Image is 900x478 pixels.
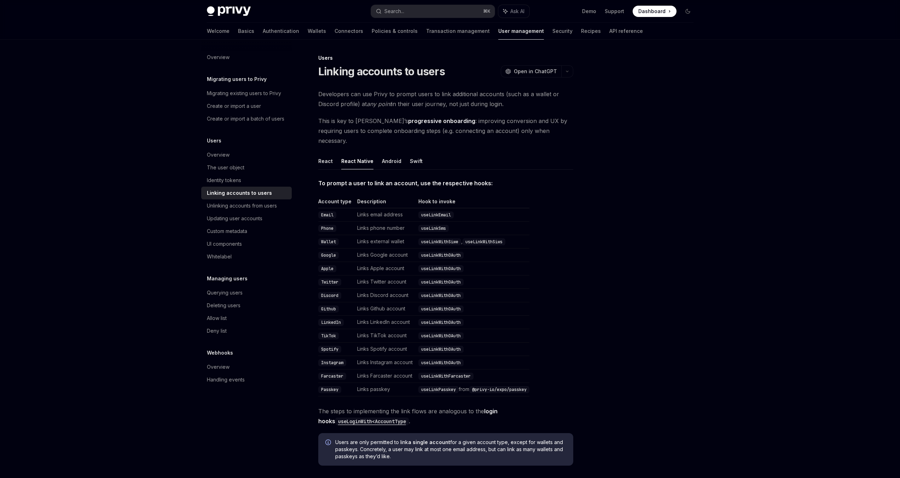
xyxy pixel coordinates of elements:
[318,180,493,187] strong: To prompt a user to link an account, use the respective hooks:
[354,329,416,343] td: Links TikTok account
[354,289,416,302] td: Links Discord account
[418,332,464,339] code: useLinkWithOAuth
[318,54,573,62] div: Users
[354,275,416,289] td: Links Twitter account
[354,383,416,396] td: Links passkey
[354,343,416,356] td: Links Spotify account
[510,8,524,15] span: Ask AI
[501,65,561,77] button: Open in ChatGPT
[207,274,248,283] h5: Managing users
[318,265,336,272] code: Apple
[207,136,221,145] h5: Users
[201,161,292,174] a: The user object
[371,5,495,18] button: Search...⌘K
[408,117,475,124] strong: progressive onboarding
[318,116,573,146] span: This is key to [PERSON_NAME]’s : improving conversion and UX by requiring users to complete onboa...
[207,301,240,310] div: Deleting users
[308,23,326,40] a: Wallets
[207,163,244,172] div: The user object
[335,418,409,425] code: useLoginWith<AccountType
[582,8,596,15] a: Demo
[354,249,416,262] td: Links Google account
[318,89,573,109] span: Developers can use Privy to prompt users to link additional accounts (such as a wallet or Discord...
[354,235,416,249] td: Links external wallet
[354,222,416,235] td: Links phone number
[354,369,416,383] td: Links Farcaster account
[318,346,341,353] code: Spotify
[418,279,464,286] code: useLinkWithOAuth
[418,292,464,299] code: useLinkWithOAuth
[207,314,227,322] div: Allow list
[207,227,247,235] div: Custom metadata
[207,115,284,123] div: Create or import a batch of users
[341,153,373,169] button: React Native
[335,23,363,40] a: Connectors
[354,208,416,222] td: Links email address
[418,346,464,353] code: useLinkWithOAuth
[207,363,230,371] div: Overview
[207,189,272,197] div: Linking accounts to users
[408,439,450,445] strong: a single account
[318,332,339,339] code: TikTok
[238,23,254,40] a: Basics
[318,292,341,299] code: Discord
[207,375,245,384] div: Handling events
[201,299,292,312] a: Deleting users
[201,225,292,238] a: Custom metadata
[207,240,242,248] div: UI components
[418,319,464,326] code: useLinkWithOAuth
[263,23,299,40] a: Authentication
[207,327,227,335] div: Deny list
[418,211,454,218] code: useLinkEmail
[514,68,557,75] span: Open in ChatGPT
[418,359,464,366] code: useLinkWithOAuth
[418,238,461,245] code: useLinkWithSiwe
[354,262,416,275] td: Links Apple account
[416,235,529,249] td: ,
[318,305,339,313] code: Github
[318,373,346,380] code: Farcaster
[207,252,232,261] div: Whitelabel
[318,279,341,286] code: Twitter
[207,102,261,110] div: Create or import a user
[201,286,292,299] a: Querying users
[367,100,391,107] em: any point
[498,23,544,40] a: User management
[207,288,243,297] div: Querying users
[410,153,423,169] button: Swift
[483,8,490,14] span: ⌘ K
[416,383,529,396] td: from
[201,187,292,199] a: Linking accounts to users
[201,312,292,325] a: Allow list
[418,225,449,232] code: useLinkSms
[325,439,332,447] svg: Info
[207,151,230,159] div: Overview
[318,198,354,208] th: Account type
[318,211,336,218] code: Email
[418,252,464,259] code: useLinkWithOAuth
[609,23,643,40] a: API reference
[318,408,498,425] a: login hooksuseLoginWith<AccountType
[201,112,292,125] a: Create or import a batch of users
[318,359,346,366] code: Instagram
[201,212,292,225] a: Updating user accounts
[201,238,292,250] a: UI components
[207,176,241,185] div: Identity tokens
[201,87,292,100] a: Migrating existing users to Privy
[416,198,529,208] th: Hook to invoke
[384,7,404,16] div: Search...
[318,153,333,169] button: React
[201,199,292,212] a: Unlinking accounts from users
[498,5,529,18] button: Ask AI
[335,439,566,460] span: Users are only permitted to link for a given account type, except for wallets and passkeys. Concr...
[469,386,529,393] code: @privy-io/expo/passkey
[581,23,601,40] a: Recipes
[207,6,251,16] img: dark logo
[354,356,416,369] td: Links Instagram account
[318,65,445,78] h1: Linking accounts to users
[463,238,505,245] code: useLinkWithSiws
[201,51,292,64] a: Overview
[372,23,418,40] a: Policies & controls
[633,6,677,17] a: Dashboard
[201,361,292,373] a: Overview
